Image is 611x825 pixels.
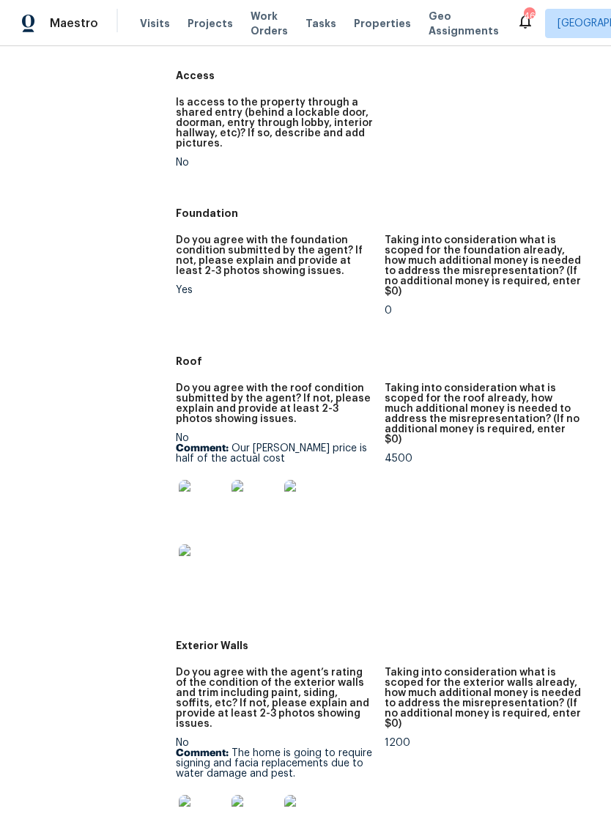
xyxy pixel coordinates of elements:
[140,16,170,31] span: Visits
[176,158,373,168] div: No
[354,16,411,31] span: Properties
[176,383,373,424] h5: Do you agree with the roof condition submitted by the agent? If not, please explain and provide a...
[176,748,373,779] p: The home is going to require signing and facia replacements due to water damage and pest.
[251,9,288,38] span: Work Orders
[385,738,582,748] div: 1200
[176,97,373,149] h5: Is access to the property through a shared entry (behind a lockable door, doorman, entry through ...
[429,9,499,38] span: Geo Assignments
[176,206,593,221] h5: Foundation
[385,383,582,445] h5: Taking into consideration what is scoped for the roof already, how much additional money is neede...
[176,235,373,276] h5: Do you agree with the foundation condition submitted by the agent? If not, please explain and pro...
[176,443,373,464] p: Our [PERSON_NAME] price is half of the actual cost
[176,748,229,758] b: Comment:
[176,433,373,600] div: No
[176,354,593,369] h5: Roof
[305,18,336,29] span: Tasks
[176,667,373,729] h5: Do you agree with the agent’s rating of the condition of the exterior walls and trim including pa...
[385,306,582,316] div: 0
[50,16,98,31] span: Maestro
[188,16,233,31] span: Projects
[524,9,534,23] div: 46
[385,667,582,729] h5: Taking into consideration what is scoped for the exterior walls already, how much additional mone...
[176,443,229,454] b: Comment:
[176,285,373,295] div: Yes
[176,638,593,653] h5: Exterior Walls
[176,68,593,83] h5: Access
[385,235,582,297] h5: Taking into consideration what is scoped for the foundation already, how much additional money is...
[385,454,582,464] div: 4500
